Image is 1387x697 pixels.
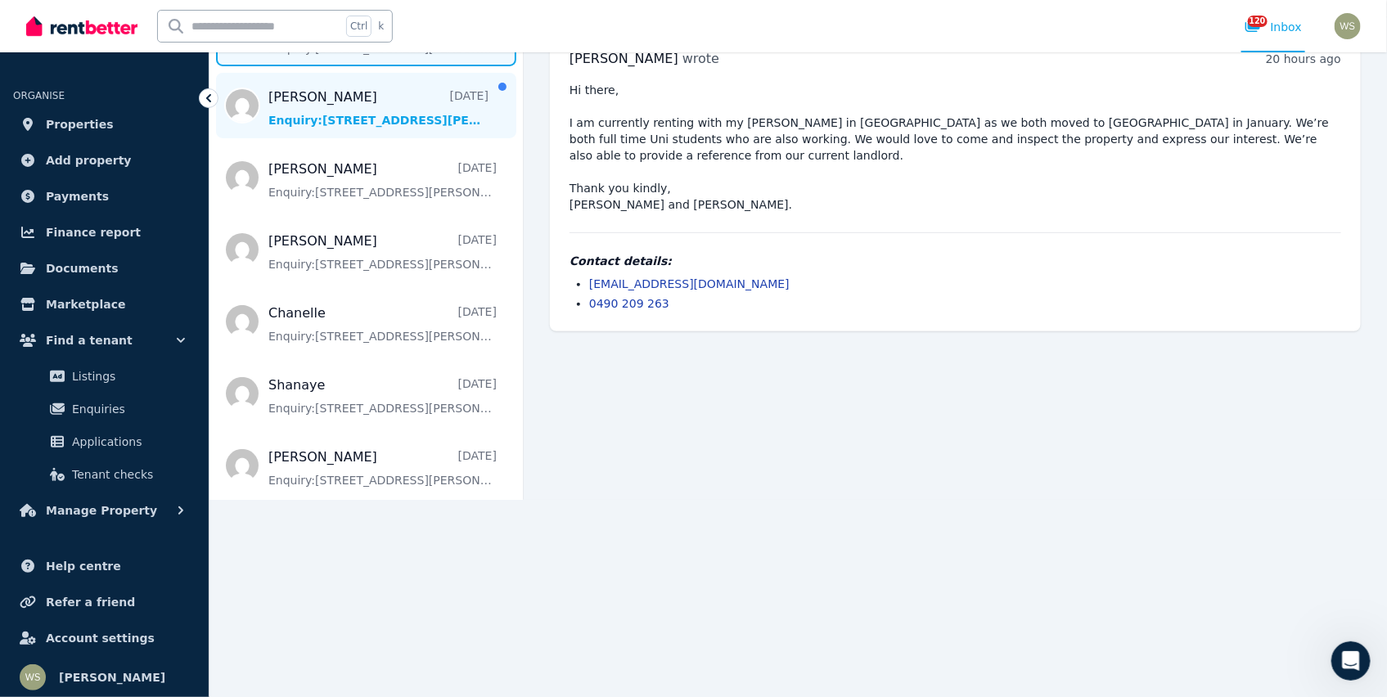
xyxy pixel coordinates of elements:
h4: Contact details: [570,253,1341,269]
button: Find a tenant [13,324,196,357]
span: Add property [46,151,132,170]
div: Thanks for help, [196,228,314,264]
span: Payments [46,187,109,206]
div: The RentBetter Team says… [13,94,314,179]
div: Hi there 👋 This is Fin speaking. I’m here to answer your questions, but you’ll always have the op... [13,94,268,178]
span: Ctrl [346,16,372,37]
span: [PERSON_NAME] [570,51,678,66]
iframe: Intercom live chat [1331,641,1371,681]
a: [PERSON_NAME][DATE]Enquiry:[STREET_ADDRESS][PERSON_NAME]. [268,88,489,128]
a: [PERSON_NAME]20 hours agoEnquiry:[STREET_ADDRESS][PERSON_NAME]. [268,16,497,56]
span: Account settings [46,628,155,648]
img: Whitney Smith [1335,13,1361,39]
a: Enquiries [20,393,189,425]
h1: The RentBetter Team [79,16,216,28]
button: Upload attachment [78,536,91,549]
span: Help centre [46,556,121,576]
div: Hi there 👋 This is Fin speaking. I’m here to answer your questions, but you’ll always have the op... [26,104,255,168]
a: Account settings [13,622,196,654]
span: Find a tenant [46,331,133,350]
img: Whitney Smith [20,664,46,690]
span: Listings [72,366,182,386]
a: Refer a friend [13,586,196,618]
a: Listings [20,360,189,393]
div: Thanks for help, [209,238,301,254]
a: [PERSON_NAME][DATE]Enquiry:[STREET_ADDRESS][PERSON_NAME]. [268,447,497,488]
a: Documents [13,252,196,285]
a: Properties [13,108,196,141]
time: 20 hours ago [1266,52,1341,65]
div: What can we help with [DATE]? [26,189,205,205]
div: Are there any lease agreements which are available to lease to company instead of individuals [72,453,301,501]
a: 0490 209 263 [589,297,669,310]
button: Gif picker [52,536,65,549]
div: You're very welcome! If you have any more questions or need further assistance, just let me know.... [26,356,255,420]
a: [PERSON_NAME][DATE]Enquiry:[STREET_ADDRESS][PERSON_NAME]. [268,232,497,272]
pre: Hi there, I am currently renting with my [PERSON_NAME] in [GEOGRAPHIC_DATA] as we both moved to [... [570,82,1341,213]
a: Help centre [13,550,196,582]
a: Shanaye[DATE]Enquiry:[STREET_ADDRESS][PERSON_NAME]. [268,375,497,416]
button: Scroll to bottom [150,463,178,491]
a: Marketplace [13,288,196,321]
div: Please make sure to click the options to 'get more help' if we haven't answered your question. [26,287,255,335]
button: Send a message… [281,529,307,555]
textarea: Message… [14,501,313,529]
div: Whitney says… [13,443,314,524]
img: RentBetter [26,14,137,38]
span: Finance report [46,223,141,242]
a: [PERSON_NAME][DATE]Enquiry:[STREET_ADDRESS][PERSON_NAME]. [268,160,497,200]
div: The RentBetter Team says… [13,277,314,347]
span: Manage Property [46,501,157,520]
div: You're very welcome! If you have any more questions or need further assistance, just let me know.... [13,346,268,429]
button: Manage Property [13,494,196,527]
a: Tenant checks [20,458,189,491]
span: Refer a friend [46,592,135,612]
span: ORGANISE [13,90,65,101]
span: Marketplace [46,295,125,314]
span: 120 [1248,16,1268,27]
div: The RentBetter Team says… [13,179,314,228]
button: Home [286,7,317,38]
span: Tenant checks [72,465,182,484]
span: Documents [46,259,119,278]
img: Profile image for The RentBetter Team [47,9,73,35]
a: Payments [13,180,196,213]
button: Emoji picker [25,536,38,549]
div: Please make sure to click the options to 'get more help' if we haven't answered your question. [13,277,268,345]
a: Applications [20,425,189,458]
div: What can we help with [DATE]? [13,179,218,215]
span: k [378,20,384,33]
div: Whitney says… [13,228,314,277]
div: Are there any lease agreements which are available to lease to company instead of individuals [59,443,314,511]
div: Inbox [1245,19,1302,35]
a: Finance report [13,216,196,249]
span: wrote [682,51,719,66]
span: Enquiries [72,399,182,419]
a: Add property [13,144,196,177]
button: go back [11,7,42,38]
span: [PERSON_NAME] [59,668,165,687]
div: The RentBetter Team says… [13,346,314,443]
span: Properties [46,115,114,134]
span: Applications [72,432,182,452]
a: [EMAIL_ADDRESS][DOMAIN_NAME] [589,277,790,290]
a: Chanelle[DATE]Enquiry:[STREET_ADDRESS][PERSON_NAME]. [268,304,497,344]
